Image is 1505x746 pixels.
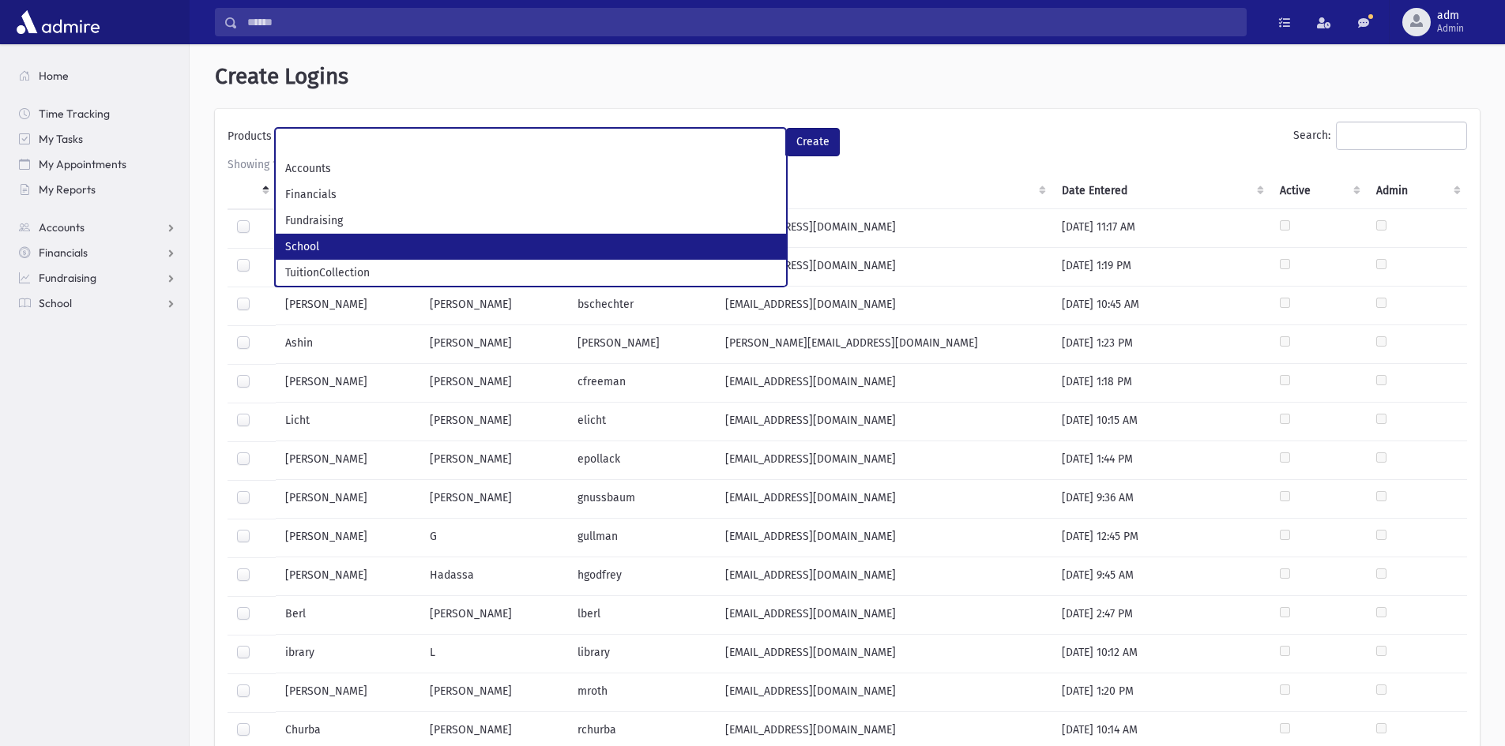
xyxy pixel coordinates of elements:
td: [PERSON_NAME] [276,480,421,519]
td: ibrary [276,635,421,673]
label: Search: [1293,122,1467,150]
td: [EMAIL_ADDRESS][DOMAIN_NAME] [716,364,1052,403]
td: [DATE] 9:36 AM [1052,480,1270,519]
span: Financials [39,246,88,260]
td: Berl [276,596,421,635]
td: epollack [568,441,716,480]
span: Fundraising [39,271,96,285]
span: Home [39,69,69,83]
span: School [39,296,72,310]
div: Showing 1 to 22 of 22 entries [228,156,1467,173]
a: My Reports [6,177,189,202]
td: hgodfrey [568,557,716,596]
td: [EMAIL_ADDRESS][DOMAIN_NAME] [716,208,1052,248]
td: lberl [568,596,716,635]
td: G [420,519,567,557]
span: Admin [1437,22,1464,35]
li: Fundraising [276,208,786,234]
td: [PERSON_NAME] [420,287,567,325]
a: Financials [6,240,189,265]
td: [EMAIL_ADDRESS][DOMAIN_NAME] [716,248,1052,287]
span: Time Tracking [39,107,110,121]
h1: Create Logins [215,63,1480,90]
td: library [568,635,716,673]
td: Licht [276,403,421,441]
td: [EMAIL_ADDRESS][DOMAIN_NAME] [716,635,1052,673]
span: My Tasks [39,132,83,146]
td: [PERSON_NAME] [276,519,421,557]
td: [PERSON_NAME] [568,325,716,364]
li: Accounts [276,156,786,182]
td: [PERSON_NAME] [420,325,567,364]
a: Time Tracking [6,101,189,126]
td: [PERSON_NAME] [420,364,567,403]
td: [PERSON_NAME] [276,557,421,596]
td: [EMAIL_ADDRESS][DOMAIN_NAME] [716,480,1052,519]
td: [EMAIL_ADDRESS][DOMAIN_NAME] [716,519,1052,557]
td: [EMAIL_ADDRESS][DOMAIN_NAME] [716,441,1052,480]
a: School [6,291,189,316]
span: My Reports [39,182,96,197]
td: [EMAIL_ADDRESS][DOMAIN_NAME] [716,287,1052,325]
td: gnussbaum [568,480,716,519]
td: [EMAIL_ADDRESS][DOMAIN_NAME] [716,557,1052,596]
td: mroth [568,673,716,712]
td: gullman [568,519,716,557]
th: EMail : activate to sort column ascending [716,173,1052,209]
td: [DATE] 9:45 AM [1052,557,1270,596]
td: [EMAIL_ADDRESS][DOMAIN_NAME] [716,403,1052,441]
td: elicht [568,403,716,441]
input: Search: [1336,122,1467,150]
td: [DATE] 1:23 PM [1052,325,1270,364]
img: AdmirePro [13,6,103,38]
td: [PERSON_NAME][EMAIL_ADDRESS][DOMAIN_NAME] [716,325,1052,364]
td: Ashin [276,325,421,364]
td: [PERSON_NAME] [276,441,421,480]
td: [PERSON_NAME] [420,480,567,519]
button: Create [786,128,840,156]
td: cfreeman [568,364,716,403]
td: [EMAIL_ADDRESS][DOMAIN_NAME] [716,596,1052,635]
label: Products [228,128,275,150]
td: [PERSON_NAME] [420,441,567,480]
span: adm [1437,9,1464,22]
input: Search [238,8,1246,36]
td: [DATE] 11:17 AM [1052,208,1270,248]
th: Date Entered : activate to sort column ascending [1052,173,1270,209]
th: : activate to sort column descending [228,173,276,209]
a: My Appointments [6,152,189,177]
td: [PERSON_NAME] [420,673,567,712]
td: [DATE] 1:20 PM [1052,673,1270,712]
td: [DATE] 1:19 PM [1052,248,1270,287]
td: [DATE] 12:45 PM [1052,519,1270,557]
span: Accounts [39,220,85,234]
li: Financials [276,182,786,208]
td: [DATE] 10:45 AM [1052,287,1270,325]
td: bschechter [568,287,716,325]
td: [PERSON_NAME] [276,364,421,403]
a: My Tasks [6,126,189,152]
td: Hadassa [420,557,567,596]
td: [DATE] 10:15 AM [1052,403,1270,441]
td: [EMAIL_ADDRESS][DOMAIN_NAME] [716,673,1052,712]
a: Fundraising [6,265,189,291]
span: My Appointments [39,157,126,171]
td: [PERSON_NAME] [276,673,421,712]
a: Accounts [6,215,189,240]
td: [DATE] 1:44 PM [1052,441,1270,480]
td: [PERSON_NAME] [420,403,567,441]
th: Active : activate to sort column ascending [1270,173,1367,209]
th: Admin : activate to sort column ascending [1367,173,1467,209]
td: [PERSON_NAME] [276,287,421,325]
td: [DATE] 10:12 AM [1052,635,1270,673]
td: [PERSON_NAME] [420,596,567,635]
li: TuitionCollection [276,260,786,286]
li: School [276,234,786,260]
td: [DATE] 1:18 PM [1052,364,1270,403]
a: Home [6,63,189,88]
td: L [420,635,567,673]
td: [DATE] 2:47 PM [1052,596,1270,635]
